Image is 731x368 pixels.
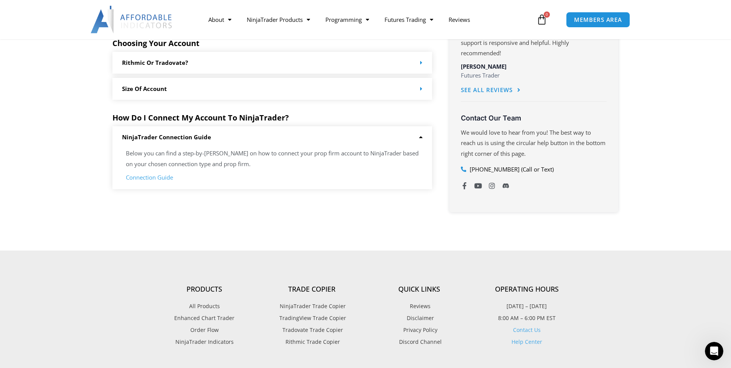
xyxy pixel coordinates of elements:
span: Enhanced Chart Trader [174,313,234,323]
h5: How Do I Connect My Account To NinjaTrader? [112,113,432,122]
div: NinjaTrader Connection Guide [112,148,432,190]
a: NinjaTrader Indicators [151,337,258,347]
a: Discord Channel [366,337,473,347]
h3: Contact Our Team [461,114,607,122]
h4: Operating Hours [473,285,581,294]
a: Disclaimer [366,313,473,323]
a: Reviews [366,301,473,311]
span: Order Flow [190,325,219,335]
span: All Products [189,301,220,311]
a: Enhanced Chart Trader [151,313,258,323]
a: NinjaTrader Connection Guide [122,133,211,141]
span: [PERSON_NAME] [461,63,507,70]
h4: Quick Links [366,285,473,294]
a: NinjaTrader Products [239,11,318,28]
span: See All Reviews [461,87,513,93]
a: TradingView Trade Copier [258,313,366,323]
span: MEMBERS AREA [574,17,622,23]
a: Connection Guide [126,173,173,181]
a: 0 [525,8,559,31]
p: 8:00 AM – 6:00 PM EST [473,313,581,323]
img: LogoAI | Affordable Indicators – NinjaTrader [91,6,173,33]
span: Reviews [408,301,431,311]
nav: Menu [201,11,535,28]
a: All Products [151,301,258,311]
span: NinjaTrader Indicators [175,337,234,347]
p: Below you can find a step-by-[PERSON_NAME] on how to connect your prop firm account to NinjaTrade... [126,148,419,170]
span: Rithmic Trade Copier [284,337,340,347]
span: NinjaTrader Trade Copier [278,301,346,311]
span: Discord Channel [397,337,442,347]
a: Programming [318,11,377,28]
span: Tradovate Trade Copier [281,325,343,335]
a: About [201,11,239,28]
a: Rithmic Trade Copier [258,337,366,347]
a: Tradovate Trade Copier [258,325,366,335]
a: MEMBERS AREA [566,12,630,28]
a: Rithmic or Tradovate? [122,59,188,66]
h4: Trade Copier [258,285,366,294]
span: Privacy Policy [401,325,437,335]
a: Size of Account [122,85,167,92]
a: Futures Trading [377,11,441,28]
span: 0 [544,12,550,18]
a: Contact Us [513,326,541,333]
a: See All Reviews [461,82,521,99]
a: Reviews [441,11,478,28]
p: [DATE] – [DATE] [473,301,581,311]
a: Help Center [512,338,542,345]
a: NinjaTrader Trade Copier [258,301,366,311]
p: We would love to hear from you! The best way to reach us is using the circular help button in the... [461,127,607,160]
h4: Products [151,285,258,294]
span: TradingView Trade Copier [277,313,346,323]
iframe: Intercom live chat [705,342,723,360]
span: [PHONE_NUMBER] (Call or Text) [468,164,554,175]
a: Privacy Policy [366,325,473,335]
a: Order Flow [151,325,258,335]
div: NinjaTrader Connection Guide [112,126,432,148]
div: Size of Account [112,78,432,100]
span: Disclaimer [405,313,434,323]
p: Futures Trader [461,70,607,81]
h5: Choosing Your Account [112,39,432,48]
div: Rithmic or Tradovate? [112,52,432,74]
